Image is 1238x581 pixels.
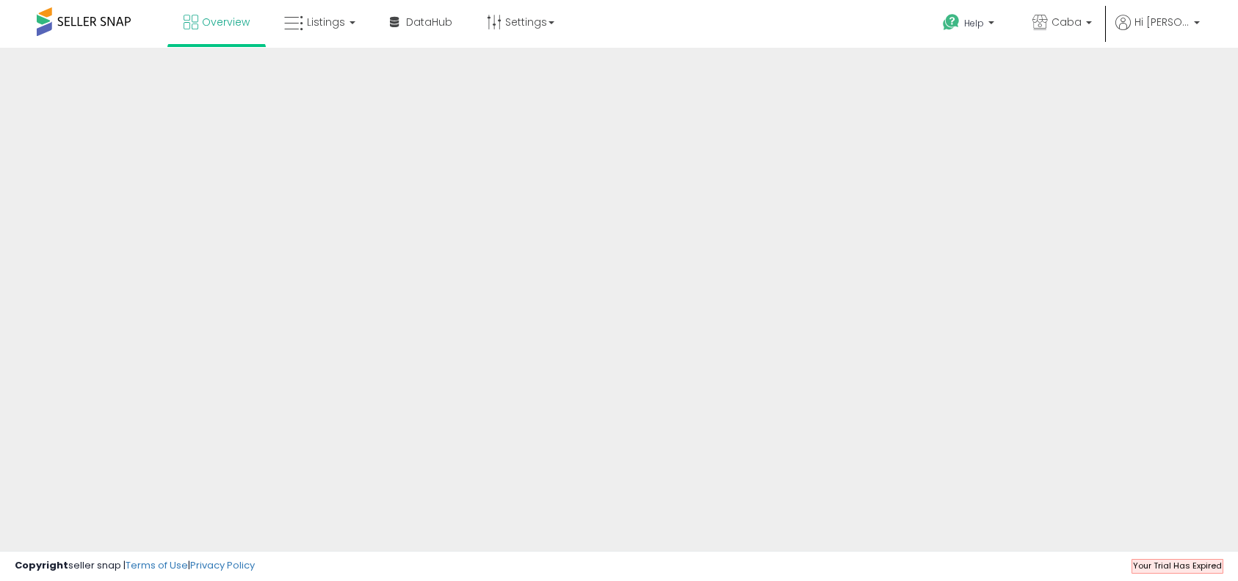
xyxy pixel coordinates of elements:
[931,2,1009,48] a: Help
[126,558,188,572] a: Terms of Use
[15,558,68,572] strong: Copyright
[190,558,255,572] a: Privacy Policy
[406,15,452,29] span: DataHub
[1133,560,1222,571] span: Your Trial Has Expired
[15,559,255,573] div: seller snap | |
[942,13,960,32] i: Get Help
[307,15,345,29] span: Listings
[1134,15,1190,29] span: Hi [PERSON_NAME]
[1051,15,1082,29] span: Caba
[1115,15,1200,48] a: Hi [PERSON_NAME]
[964,17,984,29] span: Help
[202,15,250,29] span: Overview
